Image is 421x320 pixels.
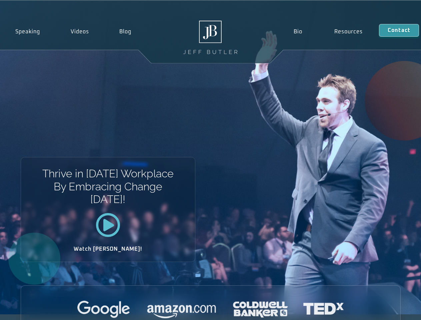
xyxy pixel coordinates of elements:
a: Contact [379,24,419,37]
a: Bio [277,24,318,39]
h2: Watch [PERSON_NAME]! [44,246,172,252]
a: Videos [55,24,104,39]
h1: Thrive in [DATE] Workplace By Embracing Change [DATE]! [42,167,174,206]
span: Contact [388,28,410,33]
a: Resources [318,24,379,39]
a: Blog [104,24,147,39]
nav: Menu [277,24,379,39]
